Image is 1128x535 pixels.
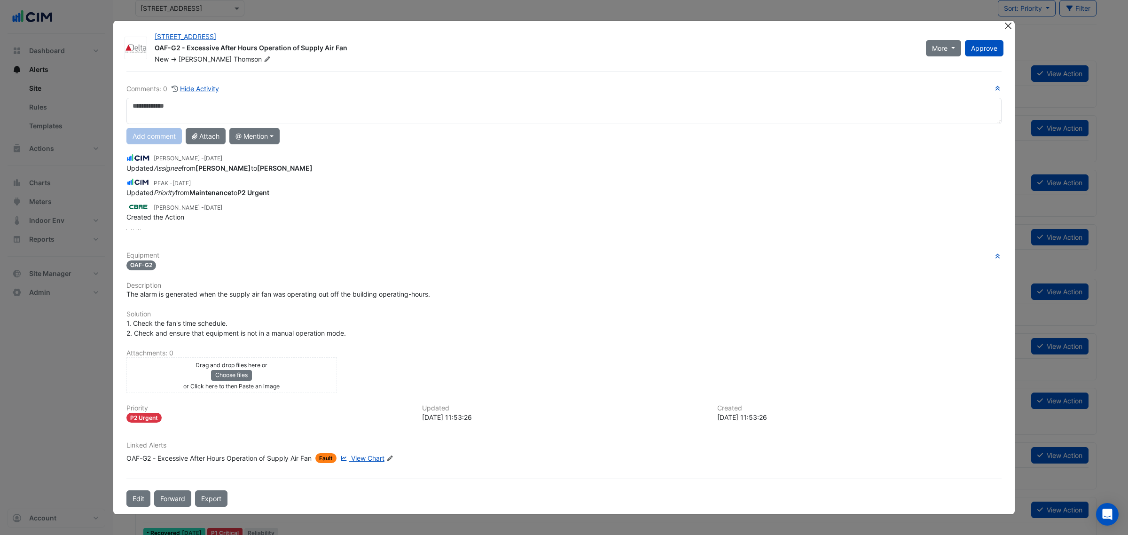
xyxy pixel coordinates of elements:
strong: [PERSON_NAME] [257,164,313,172]
span: 2025-03-02 11:23:17 [172,180,191,187]
button: @ Mention [229,128,280,144]
div: Comments: 0 [126,83,219,94]
a: Export [195,490,227,507]
span: New [155,55,169,63]
strong: P2 Urgent [237,189,269,197]
h6: Updated [422,404,706,412]
h6: Solution [126,310,1002,318]
span: [PERSON_NAME] [179,55,232,63]
span: Updated from to [126,164,313,172]
div: [DATE] 11:53:26 [422,412,706,422]
em: Assignee [154,164,181,172]
button: Close [1003,21,1013,31]
a: View Chart [338,453,384,463]
strong: Maintenance [189,189,231,197]
img: CIM [126,177,150,188]
button: Attach [186,128,226,144]
div: OAF-G2 - Excessive After Hours Operation of Supply Air Fan [155,43,915,55]
span: Thomson [234,55,273,64]
img: CIM [126,153,150,163]
button: Approve [965,40,1003,56]
strong: [PERSON_NAME] [196,164,251,172]
h6: Linked Alerts [126,441,1002,449]
button: Edit [126,490,150,507]
h6: Priority [126,404,411,412]
img: CBRE Charter Hall [126,202,150,212]
a: [STREET_ADDRESS] [155,32,216,40]
h6: Created [717,404,1002,412]
span: More [932,43,948,53]
span: Updated from to [126,189,269,197]
span: 1. Check the fan's time schedule. 2. Check and ensure that equipment is not in a manual operation... [126,319,346,337]
h6: Description [126,282,1002,290]
button: Forward [154,490,191,507]
div: Open Intercom Messenger [1096,503,1119,526]
small: [PERSON_NAME] - [154,154,222,163]
div: P2 Urgent [126,413,162,423]
span: OAF-G2 [126,260,156,270]
span: View Chart [351,454,384,462]
img: Delta Building Automation [125,44,147,53]
em: Priority [154,189,175,197]
small: Drag and drop files here or [196,362,267,369]
small: or Click here to then Paste an image [183,383,280,390]
button: More [926,40,961,56]
small: [PERSON_NAME] - [154,204,222,212]
div: OAF-G2 - Excessive After Hours Operation of Supply Air Fan [126,453,312,463]
span: 2024-07-10 11:53:26 [204,204,222,211]
fa-icon: Edit Linked Alerts [386,455,393,462]
small: PEAK - [154,179,191,188]
span: The alarm is generated when the supply air fan was operating out off the building operating-hours. [126,290,430,298]
span: Created the Action [126,213,184,221]
span: -> [171,55,177,63]
button: Choose files [211,370,252,380]
span: 2025-06-12 01:35:18 [204,155,222,162]
div: [DATE] 11:53:26 [717,412,1002,422]
h6: Attachments: 0 [126,349,1002,357]
span: Approve [971,44,997,52]
button: Hide Activity [171,83,219,94]
span: Fault [315,453,337,463]
h6: Equipment [126,252,1002,260]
